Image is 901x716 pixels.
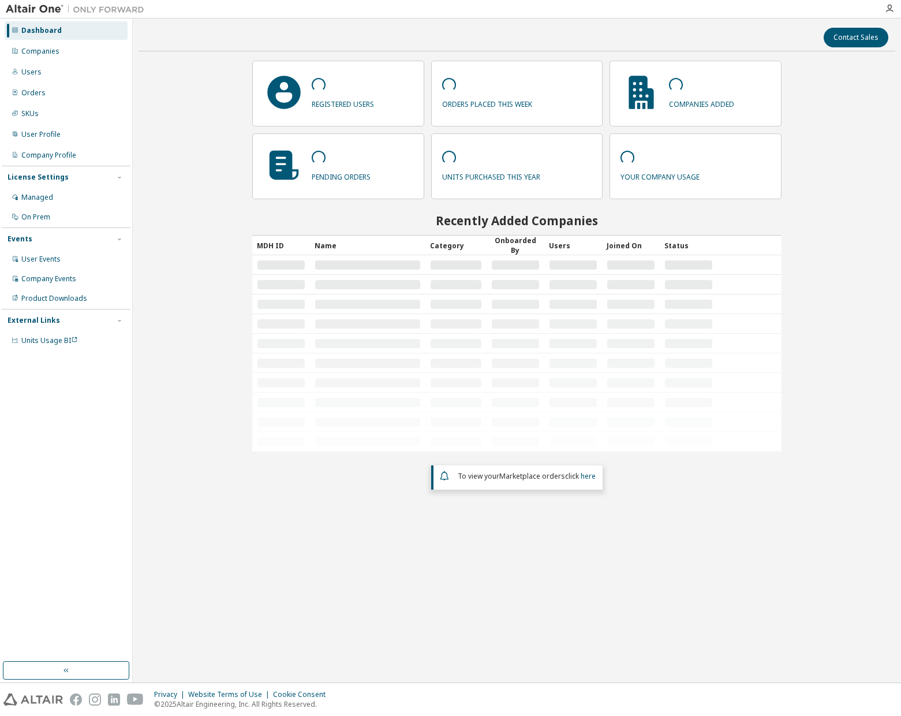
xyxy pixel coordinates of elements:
[21,88,46,98] div: Orders
[21,212,50,222] div: On Prem
[21,151,76,160] div: Company Profile
[442,169,540,182] p: units purchased this year
[21,26,62,35] div: Dashboard
[257,236,305,255] div: MDH ID
[8,173,69,182] div: License Settings
[669,96,734,109] p: companies added
[21,47,59,56] div: Companies
[8,316,60,325] div: External Links
[581,471,596,481] a: here
[127,693,144,706] img: youtube.svg
[154,699,332,709] p: © 2025 Altair Engineering, Inc. All Rights Reserved.
[21,255,61,264] div: User Events
[252,213,782,228] h2: Recently Added Companies
[824,28,888,47] button: Contact Sales
[664,236,713,255] div: Status
[154,690,188,699] div: Privacy
[442,96,532,109] p: orders placed this week
[21,294,87,303] div: Product Downloads
[315,236,421,255] div: Name
[21,335,78,345] span: Units Usage BI
[21,109,39,118] div: SKUs
[21,193,53,202] div: Managed
[89,693,101,706] img: instagram.svg
[3,693,63,706] img: altair_logo.svg
[21,68,42,77] div: Users
[108,693,120,706] img: linkedin.svg
[549,236,597,255] div: Users
[21,130,61,139] div: User Profile
[273,690,332,699] div: Cookie Consent
[312,96,374,109] p: registered users
[312,169,371,182] p: pending orders
[188,690,273,699] div: Website Terms of Use
[620,169,700,182] p: your company usage
[21,274,76,284] div: Company Events
[430,236,482,255] div: Category
[70,693,82,706] img: facebook.svg
[6,3,150,15] img: Altair One
[8,234,32,244] div: Events
[458,471,596,481] span: To view your click
[491,236,540,255] div: Onboarded By
[607,236,655,255] div: Joined On
[499,471,565,481] em: Marketplace orders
